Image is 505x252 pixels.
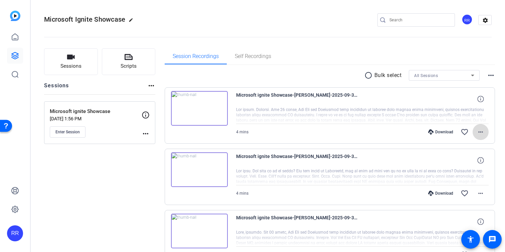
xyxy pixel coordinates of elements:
[10,11,20,21] img: blue-gradient.svg
[121,62,137,70] span: Scripts
[44,15,125,23] span: Microsoft Ignite Showcase
[129,18,137,26] mat-icon: edit
[55,129,80,135] span: Enter Session
[462,14,473,26] ngx-avatar: Roberto Rodriguez
[487,71,495,79] mat-icon: more_horiz
[236,130,248,134] span: 4 mins
[44,82,69,94] h2: Sessions
[488,235,496,243] mat-icon: message
[50,116,142,121] p: [DATE] 1:56 PM
[50,126,86,138] button: Enter Session
[171,214,228,248] img: thumb-nail
[235,54,271,59] span: Self Recordings
[102,48,156,75] button: Scripts
[44,48,98,75] button: Sessions
[461,189,469,197] mat-icon: favorite_border
[477,128,485,136] mat-icon: more_horiz
[374,71,402,79] p: Bulk select
[50,108,142,115] p: Microsoft ignite Showcase
[389,16,450,24] input: Search
[461,128,469,136] mat-icon: favorite_border
[142,130,150,138] mat-icon: more_horiz
[467,235,475,243] mat-icon: accessibility
[462,14,473,25] div: RR
[425,129,457,135] div: Download
[171,91,228,126] img: thumb-nail
[147,82,155,90] mat-icon: more_horiz
[236,152,360,168] span: Microsoft ignite Showcase-[PERSON_NAME]-2025-09-30-16-27-54-012-1
[414,73,438,78] span: All Sessions
[173,54,219,59] span: Session Recordings
[477,189,485,197] mat-icon: more_horiz
[60,62,81,70] span: Sessions
[425,191,457,196] div: Download
[236,91,360,107] span: Microsoft ignite Showcase-[PERSON_NAME]-2025-09-30-16-27-54-012-2
[236,191,248,196] span: 4 mins
[479,15,492,25] mat-icon: settings
[171,152,228,187] img: thumb-nail
[7,225,23,241] div: RR
[364,71,374,79] mat-icon: radio_button_unchecked
[236,214,360,230] span: Microsoft ignite Showcase-[PERSON_NAME]-2025-09-30-16-17-56-804-2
